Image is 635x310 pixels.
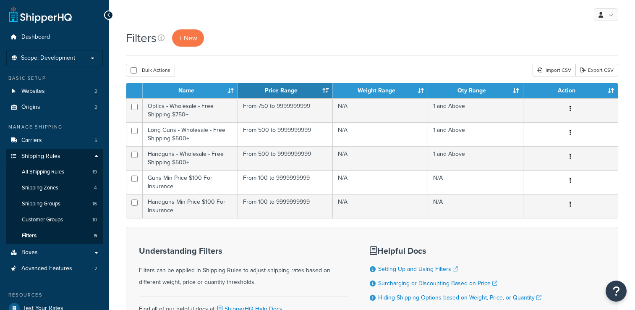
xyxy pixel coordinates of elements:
[139,246,349,288] div: Filters can be applied in Shipping Rules to adjust shipping rates based on different weight, pric...
[378,293,541,302] a: Hiding Shipping Options based on Weight, Price, or Quantity
[606,281,627,302] button: Open Resource Center
[22,232,37,239] span: Filters
[6,180,103,196] li: Shipping Zones
[378,265,458,273] a: Setting Up and Using Filters
[6,228,103,244] li: Filters
[333,170,428,194] td: N/A
[6,84,103,99] a: Websites 2
[22,200,60,208] span: Shipping Groups
[428,146,523,170] td: 1 and Above
[21,265,72,272] span: Advanced Features
[6,292,103,299] div: Resources
[143,194,238,218] td: Handguns Min Price $100 For Insurance
[172,29,204,47] a: + New
[22,184,58,192] span: Shipping Zones
[238,83,333,98] th: Price Range: activate to sort column ascending
[126,30,157,46] h1: Filters
[92,216,97,223] span: 10
[333,122,428,146] td: N/A
[6,149,103,164] a: Shipping Rules
[370,246,541,255] h3: Helpful Docs
[143,146,238,170] td: Handguns - Wholesale - Free Shipping $500+
[94,265,97,272] span: 2
[6,133,103,148] li: Carriers
[428,98,523,122] td: 1 and Above
[94,137,97,144] span: 5
[21,55,75,62] span: Scope: Development
[6,180,103,196] a: Shipping Zones 4
[21,137,42,144] span: Carriers
[6,100,103,115] a: Origins 2
[6,123,103,131] div: Manage Shipping
[126,64,175,76] button: Bulk Actions
[143,98,238,122] td: Optics - Wholesale - Free Shipping $750+
[6,212,103,228] a: Customer Groups 10
[22,216,63,223] span: Customer Groups
[94,232,97,239] span: 5
[92,200,97,208] span: 16
[333,146,428,170] td: N/A
[21,249,38,256] span: Boxes
[94,104,97,111] span: 2
[6,164,103,180] a: All Shipping Rules 19
[94,88,97,95] span: 2
[333,83,428,98] th: Weight Range: activate to sort column ascending
[523,83,618,98] th: Action: activate to sort column ascending
[428,194,523,218] td: N/A
[94,184,97,192] span: 4
[21,104,40,111] span: Origins
[143,122,238,146] td: Long Guns - Wholesale - Free Shipping $500+
[139,246,349,255] h3: Understanding Filters
[428,83,523,98] th: Qty Range: activate to sort column ascending
[6,100,103,115] li: Origins
[6,196,103,212] li: Shipping Groups
[9,6,72,23] a: ShipperHQ Home
[428,122,523,146] td: 1 and Above
[575,64,618,76] a: Export CSV
[533,64,575,76] div: Import CSV
[6,228,103,244] a: Filters 5
[238,146,333,170] td: From 500 to 9999999999
[179,33,197,43] span: + New
[6,245,103,260] a: Boxes
[22,168,64,176] span: All Shipping Rules
[238,98,333,122] td: From 750 to 9999999999
[92,168,97,176] span: 19
[6,212,103,228] li: Customer Groups
[6,29,103,45] a: Dashboard
[6,261,103,276] li: Advanced Features
[143,83,238,98] th: Name: activate to sort column ascending
[333,98,428,122] td: N/A
[6,196,103,212] a: Shipping Groups 16
[333,194,428,218] td: N/A
[21,88,45,95] span: Websites
[378,279,497,288] a: Surcharging or Discounting Based on Price
[6,84,103,99] li: Websites
[6,149,103,244] li: Shipping Rules
[21,153,60,160] span: Shipping Rules
[238,170,333,194] td: From 100 to 9999999999
[238,194,333,218] td: From 100 to 9999999999
[238,122,333,146] td: From 500 to 9999999999
[6,261,103,276] a: Advanced Features 2
[6,133,103,148] a: Carriers 5
[6,75,103,82] div: Basic Setup
[428,170,523,194] td: N/A
[21,34,50,41] span: Dashboard
[6,164,103,180] li: All Shipping Rules
[143,170,238,194] td: Guns Min Price $100 For Insurance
